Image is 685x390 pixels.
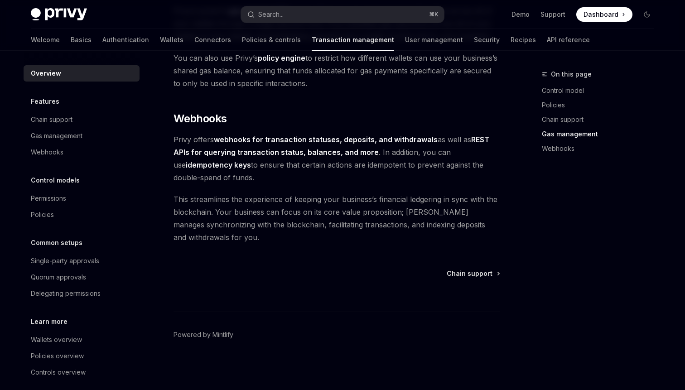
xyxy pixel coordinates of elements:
a: Control model [542,83,661,98]
a: Gas management [542,127,661,141]
a: Policies [24,207,140,223]
a: Webhooks [542,141,661,156]
div: Controls overview [31,367,86,378]
a: Authentication [102,29,149,51]
div: Overview [31,68,61,79]
a: Policies & controls [242,29,301,51]
a: User management [405,29,463,51]
a: Demo [511,10,530,19]
a: Permissions [24,190,140,207]
a: Recipes [511,29,536,51]
strong: idempotency keys [186,160,251,169]
a: Chain support [542,112,661,127]
a: Gas management [24,128,140,144]
h5: Common setups [31,237,82,248]
a: API reference [547,29,590,51]
a: Transaction management [312,29,394,51]
span: ⌘ K [429,11,439,18]
a: Quorum approvals [24,269,140,285]
a: Wallets overview [24,332,140,348]
strong: policy engine [258,53,305,63]
a: Policies overview [24,348,140,364]
h5: Learn more [31,316,68,327]
a: Security [474,29,500,51]
a: Wallets [160,29,183,51]
a: Support [540,10,565,19]
a: Webhooks [24,144,140,160]
h5: Features [31,96,59,107]
a: Dashboard [576,7,632,22]
div: Search... [258,9,284,20]
a: Welcome [31,29,60,51]
a: Policies [542,98,661,112]
div: Gas management [31,130,82,141]
div: Permissions [31,193,66,204]
div: Webhooks [31,147,63,158]
div: Policies overview [31,351,84,361]
a: Delegating permissions [24,285,140,302]
span: Privy offers as well as . In addition, you can use to ensure that certain actions are idempotent ... [174,133,500,184]
a: Chain support [447,269,499,278]
a: Single-party approvals [24,253,140,269]
span: Webhooks [174,111,227,126]
a: Basics [71,29,92,51]
div: Quorum approvals [31,272,86,283]
a: Connectors [194,29,231,51]
button: Toggle dark mode [640,7,654,22]
a: Overview [24,65,140,82]
a: Controls overview [24,364,140,380]
div: Wallets overview [31,334,82,345]
span: This streamlines the experience of keeping your business’s financial ledgering in sync with the b... [174,193,500,244]
div: Single-party approvals [31,255,99,266]
span: Dashboard [584,10,618,19]
div: Chain support [31,114,72,125]
img: dark logo [31,8,87,21]
span: Chain support [447,269,492,278]
span: You can also use Privy’s to restrict how different wallets can use your business’s shared gas bal... [174,52,500,90]
div: Delegating permissions [31,288,101,299]
a: Powered by Mintlify [174,330,233,339]
strong: webhooks for transaction statuses, deposits, and withdrawals [214,135,438,144]
div: Policies [31,209,54,220]
button: Search...⌘K [241,6,444,23]
h5: Control models [31,175,80,186]
span: On this page [551,69,592,80]
a: Chain support [24,111,140,128]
